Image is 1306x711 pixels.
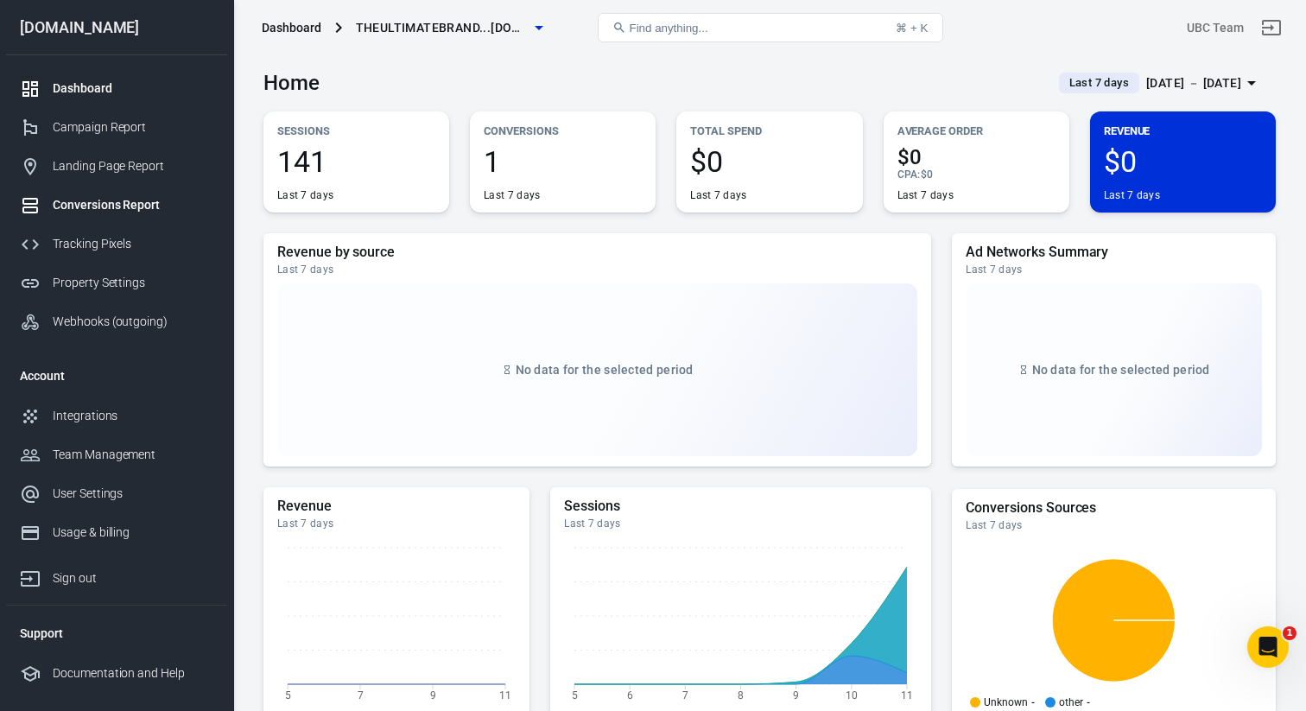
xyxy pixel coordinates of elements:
[1045,69,1276,98] button: Last 7 days[DATE] － [DATE]
[846,689,858,701] tspan: 10
[1251,7,1292,48] a: Sign out
[53,157,213,175] div: Landing Page Report
[1104,122,1262,140] p: Revenue
[901,689,913,701] tspan: 11
[897,147,1056,168] span: $0
[358,689,364,701] tspan: 7
[6,397,227,435] a: Integrations
[499,689,511,701] tspan: 11
[598,13,943,42] button: Find anything...⌘ + K
[1283,626,1296,640] span: 1
[897,122,1056,140] p: Average Order
[793,689,799,701] tspan: 9
[356,17,529,39] span: theultimatebrandingcourse.com
[1146,73,1241,94] div: [DATE] － [DATE]
[277,188,333,202] div: Last 7 days
[572,689,578,701] tspan: 5
[277,122,435,140] p: Sessions
[6,225,227,263] a: Tracking Pixels
[53,79,213,98] div: Dashboard
[277,244,917,261] h5: Revenue by source
[1104,188,1160,202] div: Last 7 days
[6,435,227,474] a: Team Management
[484,147,642,176] span: 1
[6,147,227,186] a: Landing Page Report
[6,302,227,341] a: Webhooks (outgoing)
[53,664,213,682] div: Documentation and Help
[53,569,213,587] div: Sign out
[53,118,213,136] div: Campaign Report
[1032,363,1210,377] span: No data for the selected period
[277,517,516,530] div: Last 7 days
[484,188,540,202] div: Last 7 days
[6,552,227,598] a: Sign out
[53,485,213,503] div: User Settings
[263,71,320,95] h3: Home
[277,498,516,515] h5: Revenue
[1062,74,1136,92] span: Last 7 days
[430,689,436,701] tspan: 9
[6,263,227,302] a: Property Settings
[262,19,321,36] div: Dashboard
[516,363,694,377] span: No data for the selected period
[53,407,213,425] div: Integrations
[564,498,917,515] h5: Sessions
[53,196,213,214] div: Conversions Report
[53,313,213,331] div: Webhooks (outgoing)
[53,446,213,464] div: Team Management
[682,689,688,701] tspan: 7
[921,168,933,181] span: $0
[690,147,848,176] span: $0
[349,12,549,44] button: theultimatebrand...[DOMAIN_NAME]
[6,355,227,397] li: Account
[896,22,928,35] div: ⌘ + K
[6,474,227,513] a: User Settings
[6,613,227,654] li: Support
[966,518,1262,532] div: Last 7 days
[484,122,642,140] p: Conversions
[630,22,708,35] span: Find anything...
[6,186,227,225] a: Conversions Report
[1247,626,1289,668] iframe: Intercom live chat
[1031,697,1035,708] span: -
[53,524,213,542] div: Usage & billing
[277,147,435,176] span: 141
[690,188,746,202] div: Last 7 days
[984,697,1028,708] p: Unknown
[966,499,1262,517] h5: Conversions Sources
[53,235,213,253] div: Tracking Pixels
[897,188,954,202] div: Last 7 days
[6,513,227,552] a: Usage & billing
[966,244,1262,261] h5: Ad Networks Summary
[1059,697,1083,708] p: other
[966,263,1262,276] div: Last 7 days
[738,689,744,701] tspan: 8
[690,122,848,140] p: Total Spend
[627,689,633,701] tspan: 6
[1104,147,1262,176] span: $0
[285,689,291,701] tspan: 5
[1187,19,1244,37] div: Account id: f94l6qZq
[6,20,227,35] div: [DOMAIN_NAME]
[277,263,917,276] div: Last 7 days
[6,108,227,147] a: Campaign Report
[6,69,227,108] a: Dashboard
[564,517,917,530] div: Last 7 days
[53,274,213,292] div: Property Settings
[1087,697,1090,708] span: -
[897,168,921,181] span: CPA :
